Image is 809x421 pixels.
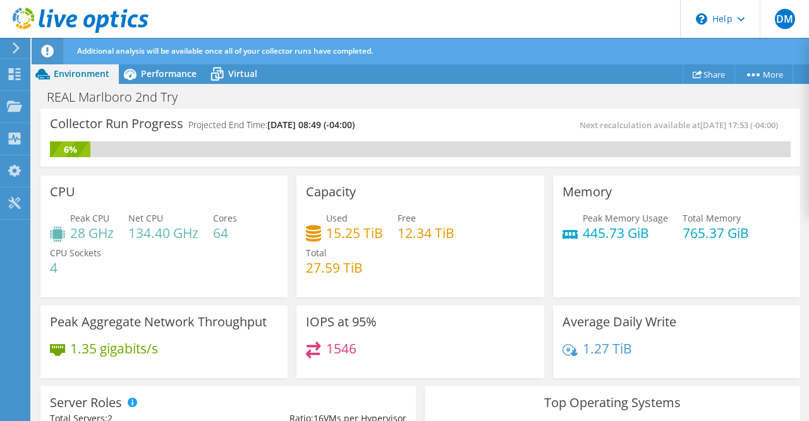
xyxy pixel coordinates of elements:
[50,261,101,275] h4: 4
[580,119,784,131] span: Next recalculation available at
[213,212,237,224] span: Cores
[434,396,791,410] h3: Top Operating Systems
[141,68,197,80] span: Performance
[700,119,778,131] span: [DATE] 17:53 (-04:00)
[563,315,676,329] h3: Average Daily Write
[54,68,109,80] span: Environment
[683,64,735,84] a: Share
[70,226,114,240] h4: 28 GHz
[128,212,163,224] span: Net CPU
[583,341,632,355] h4: 1.27 TiB
[50,396,122,410] h3: Server Roles
[228,68,257,80] span: Virtual
[734,64,793,84] a: More
[70,212,109,224] span: Peak CPU
[306,261,363,275] h4: 27.59 TiB
[683,226,749,240] h4: 765.37 GiB
[306,315,377,329] h3: IOPS at 95%
[70,341,158,355] h4: 1.35 gigabits/s
[50,315,267,329] h3: Peak Aggregate Network Throughput
[583,226,668,240] h4: 445.73 GiB
[50,143,90,157] div: 6%
[326,341,356,355] h4: 1546
[50,247,101,259] span: CPU Sockets
[696,13,707,25] svg: \n
[775,9,795,29] span: DM
[188,118,355,132] h4: Projected End Time:
[683,212,741,224] span: Total Memory
[563,185,612,199] h3: Memory
[77,45,373,56] span: Additional analysis will be available once all of your collector runs have completed.
[306,247,327,259] span: Total
[583,212,668,224] span: Peak Memory Usage
[326,226,383,240] h4: 15.25 TiB
[267,119,355,131] span: [DATE] 08:49 (-04:00)
[398,226,454,240] h4: 12.34 TiB
[41,90,197,104] h1: REAL Marlboro 2nd Try
[306,185,356,199] h3: Capacity
[326,212,348,224] span: Used
[398,212,416,224] span: Free
[50,185,75,199] h3: CPU
[128,226,198,240] h4: 134.40 GHz
[213,226,237,240] h4: 64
